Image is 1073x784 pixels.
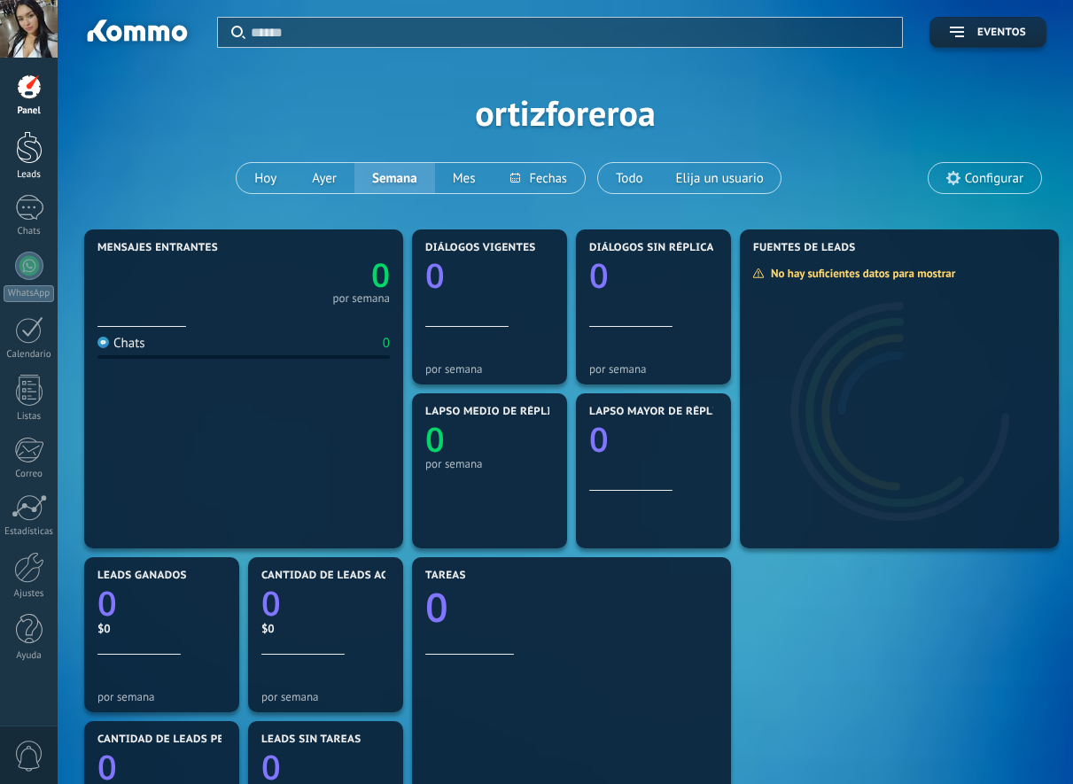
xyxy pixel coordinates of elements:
[752,266,968,281] div: No hay suficientes datos para mostrar
[97,621,226,636] div: $0
[4,469,55,480] div: Correo
[4,349,55,361] div: Calendario
[589,242,714,254] span: Diálogos sin réplica
[97,690,226,703] div: por semana
[294,163,354,193] button: Ayer
[97,337,109,348] img: Chats
[261,621,390,636] div: $0
[4,650,55,662] div: Ayuda
[425,406,565,418] span: Lapso medio de réplica
[261,734,361,746] span: Leads sin tareas
[493,163,584,193] button: Fechas
[97,734,266,746] span: Cantidad de leads perdidos
[589,416,609,462] text: 0
[425,242,536,254] span: Diálogos vigentes
[383,335,390,352] div: 0
[4,105,55,117] div: Panel
[4,526,55,538] div: Estadísticas
[661,163,781,193] button: Elija un usuario
[589,252,609,299] text: 0
[261,690,390,703] div: por semana
[97,580,117,626] text: 0
[425,362,554,376] div: por semana
[425,580,448,634] text: 0
[354,163,435,193] button: Semana
[4,285,54,302] div: WhatsApp
[261,580,390,626] a: 0
[97,580,226,626] a: 0
[753,242,856,254] span: Fuentes de leads
[435,163,494,193] button: Mes
[673,167,767,190] span: Elija un usuario
[965,171,1023,186] span: Configurar
[4,411,55,423] div: Listas
[97,335,145,352] div: Chats
[371,252,390,297] text: 0
[244,252,390,297] a: 0
[261,570,420,582] span: Cantidad de leads activos
[929,17,1046,48] button: Eventos
[97,570,187,582] span: Leads ganados
[425,252,445,299] text: 0
[589,362,718,376] div: por semana
[977,27,1026,39] span: Eventos
[425,457,554,470] div: por semana
[4,588,55,600] div: Ajustes
[425,416,445,462] text: 0
[425,580,718,634] a: 0
[589,406,730,418] span: Lapso mayor de réplica
[4,226,55,237] div: Chats
[237,163,294,193] button: Hoy
[598,163,661,193] button: Todo
[4,169,55,181] div: Leads
[261,580,281,626] text: 0
[425,570,466,582] span: Tareas
[332,294,390,303] div: por semana
[97,242,218,254] span: Mensajes entrantes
